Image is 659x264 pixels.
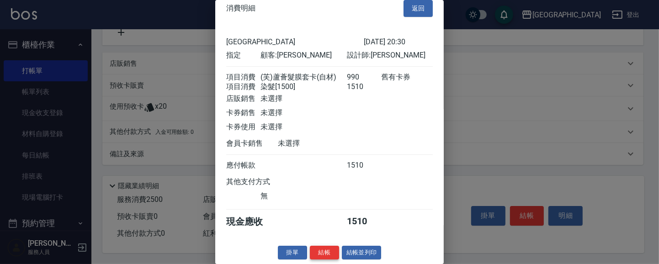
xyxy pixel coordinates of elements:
div: 1510 [347,82,381,92]
div: 卡券銷售 [226,108,260,118]
div: 會員卡銷售 [226,139,278,148]
div: 項目消費 [226,73,260,82]
div: 未選擇 [278,139,364,148]
div: 1510 [347,216,381,228]
div: [DATE] 20:30 [364,37,433,46]
div: 其他支付方式 [226,177,295,187]
div: 現金應收 [226,216,278,228]
div: 未選擇 [260,108,346,118]
span: 消費明細 [226,4,255,13]
div: 應付帳款 [226,161,260,170]
div: 染髮[1500] [260,82,346,92]
button: 掛單 [278,246,307,260]
div: 未選擇 [260,94,346,104]
div: [GEOGRAPHIC_DATA] [226,37,364,46]
div: 未選擇 [260,122,346,132]
div: 990 [347,73,381,82]
div: 設計師: [PERSON_NAME] [347,51,433,60]
div: 舊有卡券 [381,73,433,82]
div: 1510 [347,161,381,170]
button: 結帳 [310,246,339,260]
div: 卡券使用 [226,122,260,132]
div: 顧客: [PERSON_NAME] [260,51,346,60]
div: 項目消費 [226,82,260,92]
div: (芙)蘆薈髮膜套卡(自材) [260,73,346,82]
div: 無 [260,191,346,201]
button: 結帳並列印 [342,246,382,260]
div: 指定 [226,51,260,60]
div: 店販銷售 [226,94,260,104]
